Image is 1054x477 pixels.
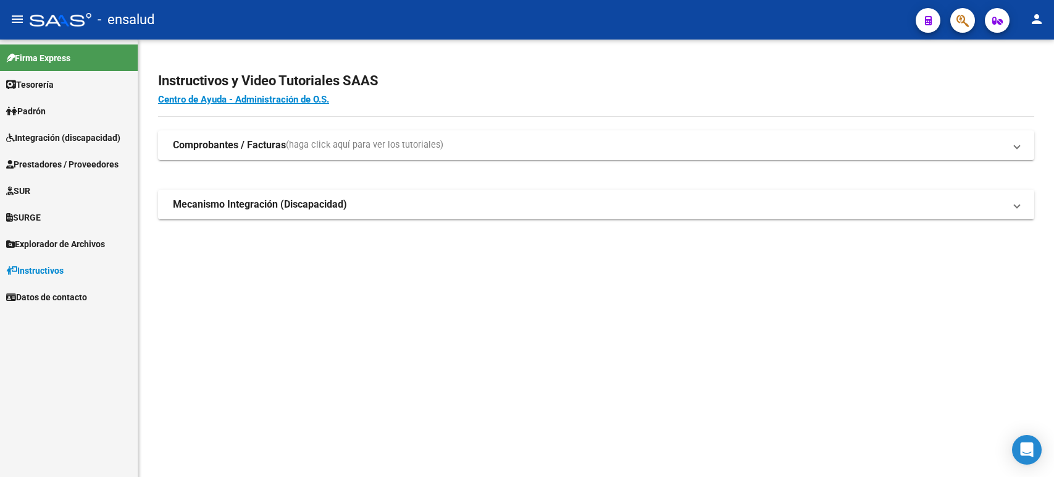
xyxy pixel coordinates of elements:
span: Instructivos [6,264,64,277]
div: Open Intercom Messenger [1012,435,1042,465]
mat-icon: person [1029,12,1044,27]
span: SUR [6,184,30,198]
strong: Mecanismo Integración (Discapacidad) [173,198,347,211]
span: Padrón [6,104,46,118]
span: (haga click aquí para ver los tutoriales) [286,138,443,152]
span: Datos de contacto [6,290,87,304]
mat-icon: menu [10,12,25,27]
strong: Comprobantes / Facturas [173,138,286,152]
span: Explorador de Archivos [6,237,105,251]
a: Centro de Ayuda - Administración de O.S. [158,94,329,105]
mat-expansion-panel-header: Mecanismo Integración (Discapacidad) [158,190,1034,219]
span: SURGE [6,211,41,224]
span: Firma Express [6,51,70,65]
span: - ensalud [98,6,154,33]
span: Integración (discapacidad) [6,131,120,145]
mat-expansion-panel-header: Comprobantes / Facturas(haga click aquí para ver los tutoriales) [158,130,1034,160]
h2: Instructivos y Video Tutoriales SAAS [158,69,1034,93]
span: Tesorería [6,78,54,91]
span: Prestadores / Proveedores [6,158,119,171]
